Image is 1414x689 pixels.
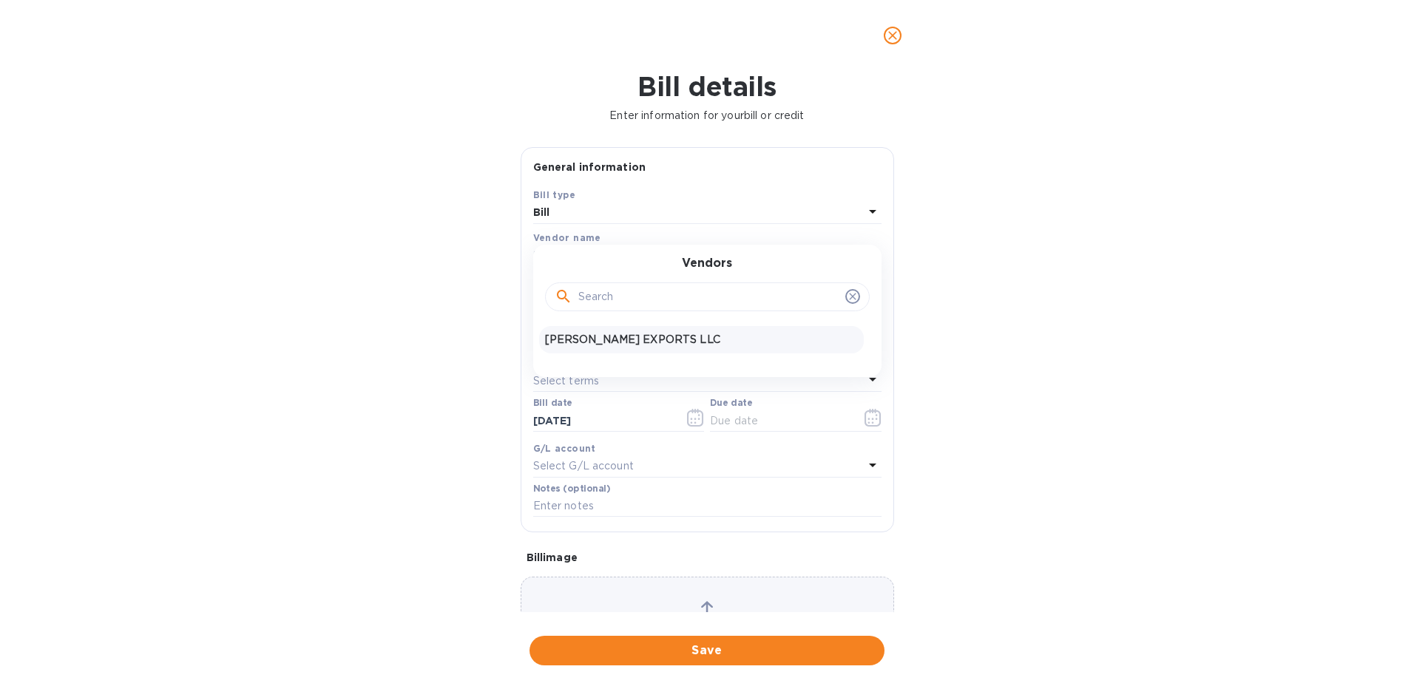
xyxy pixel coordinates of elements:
[541,642,873,659] span: Save
[533,458,634,474] p: Select G/L account
[533,399,572,408] label: Bill date
[578,286,839,308] input: Search
[533,373,600,389] p: Select terms
[533,410,673,432] input: Select date
[710,399,752,408] label: Due date
[12,108,1402,123] p: Enter information for your bill or credit
[710,410,850,432] input: Due date
[533,484,611,493] label: Notes (optional)
[533,232,601,243] b: Vendor name
[545,332,858,347] p: [PERSON_NAME] EXPORTS LLC
[533,206,550,218] b: Bill
[527,550,888,565] p: Bill image
[875,18,910,53] button: close
[533,495,882,517] input: Enter notes
[530,636,884,665] button: Save
[682,257,732,271] h3: Vendors
[12,71,1402,102] h1: Bill details
[533,248,637,263] p: Select vendor name
[533,443,596,454] b: G/L account
[533,189,576,200] b: Bill type
[533,161,646,173] b: General information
